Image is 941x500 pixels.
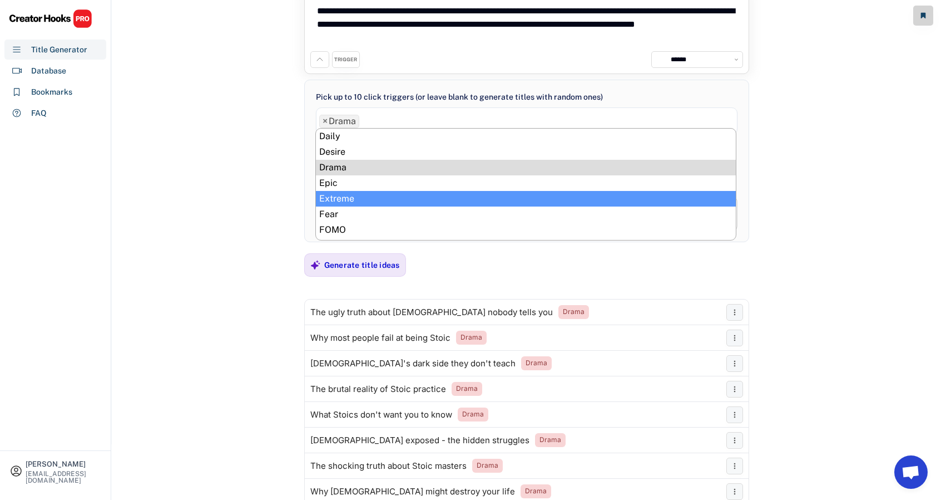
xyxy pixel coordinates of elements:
li: Future [316,238,736,253]
div: Drama [477,461,498,470]
div: [DEMOGRAPHIC_DATA] exposed - the hidden struggles [310,436,529,445]
div: Title Generator [31,44,87,56]
li: Drama [319,115,359,128]
div: Database [31,65,66,77]
img: channels4_profile.jpg [655,55,665,65]
div: The brutal reality of Stoic practice [310,385,446,394]
li: Daily [316,129,736,144]
a: Open chat [894,455,928,489]
div: Drama [456,384,478,394]
li: Fear [316,207,736,222]
div: Drama [462,410,484,419]
div: TRIGGER [334,56,357,63]
div: Pick up to 10 click triggers (or leave blank to generate titles with random ones) [316,91,603,103]
div: The ugly truth about [DEMOGRAPHIC_DATA] nobody tells you [310,308,553,317]
div: Drama [563,307,585,317]
div: Generate title ideas [324,260,400,270]
li: Drama [316,160,736,175]
div: Drama [526,359,547,368]
div: Why [DEMOGRAPHIC_DATA] might destroy your life [310,487,515,496]
span: × [323,117,328,126]
li: Epic [316,175,736,191]
div: What Stoics don't want you to know [310,410,452,419]
div: [PERSON_NAME] [26,460,101,468]
img: CHPRO%20Logo.svg [9,9,92,28]
li: FOMO [316,222,736,238]
div: Why most people fail at being Stoic [310,334,450,342]
div: Bookmarks [31,86,72,98]
div: The shocking truth about Stoic masters [310,462,467,470]
div: Drama [539,435,561,445]
div: [EMAIL_ADDRESS][DOMAIN_NAME] [26,470,101,484]
li: Extreme [316,191,736,207]
li: Desire [316,144,736,160]
div: [DEMOGRAPHIC_DATA]'s dark side they don't teach [310,359,516,368]
div: Drama [525,487,547,496]
div: FAQ [31,107,47,119]
div: Drama [460,333,482,342]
